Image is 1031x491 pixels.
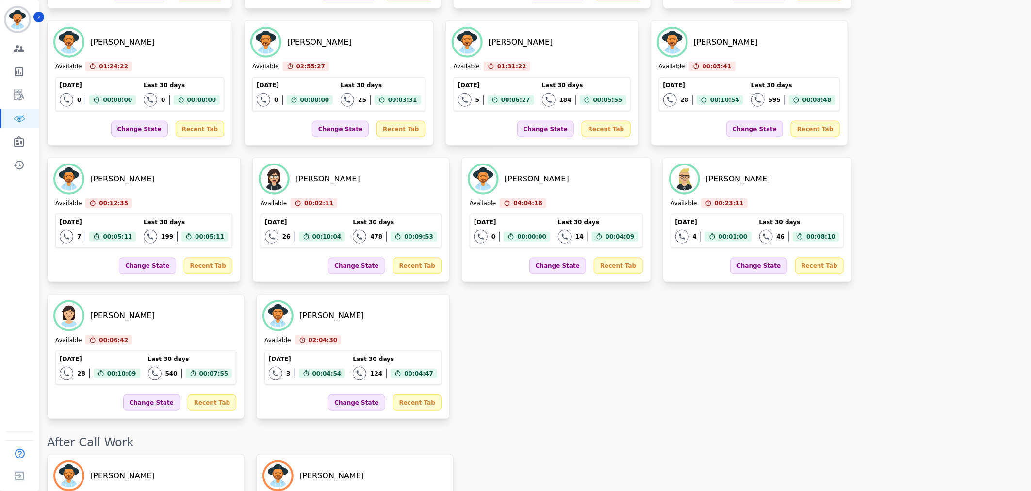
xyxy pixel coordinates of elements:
[706,173,770,185] div: [PERSON_NAME]
[261,199,287,208] div: Available
[300,95,329,105] span: 00:00:00
[681,96,689,104] div: 28
[454,29,481,56] img: Avatar
[195,232,224,242] span: 00:05:11
[703,62,732,71] span: 00:05:41
[454,63,480,71] div: Available
[55,302,82,329] img: Avatar
[309,335,338,345] span: 02:04:30
[176,121,224,137] div: Recent Tab
[693,233,697,241] div: 4
[103,95,132,105] span: 00:00:00
[475,96,479,104] div: 5
[659,29,686,56] img: Avatar
[341,82,421,89] div: Last 30 days
[264,336,291,345] div: Available
[458,82,534,89] div: [DATE]
[671,199,697,208] div: Available
[759,218,839,226] div: Last 30 days
[269,355,345,363] div: [DATE]
[264,302,292,329] img: Avatar
[274,96,278,104] div: 0
[513,198,542,208] span: 04:04:18
[295,173,360,185] div: [PERSON_NAME]
[55,199,82,208] div: Available
[90,173,155,185] div: [PERSON_NAME]
[795,258,844,274] div: Recent Tab
[99,198,128,208] span: 00:12:35
[497,62,526,71] span: 01:31:22
[296,62,326,71] span: 02:55:27
[6,8,29,31] img: Bordered avatar
[802,95,832,105] span: 00:08:48
[505,173,569,185] div: [PERSON_NAME]
[299,470,364,482] div: [PERSON_NAME]
[60,82,136,89] div: [DATE]
[726,121,783,137] div: Change State
[55,462,82,490] img: Avatar
[715,198,744,208] span: 00:23:11
[719,232,748,242] span: 00:01:00
[730,258,787,274] div: Change State
[103,232,132,242] span: 00:05:11
[252,29,279,56] img: Avatar
[199,369,229,378] span: 00:07:55
[287,36,352,48] div: [PERSON_NAME]
[663,82,743,89] div: [DATE]
[77,370,85,377] div: 28
[55,29,82,56] img: Avatar
[184,258,232,274] div: Recent Tab
[55,336,82,345] div: Available
[529,258,586,274] div: Change State
[558,218,638,226] div: Last 30 days
[304,198,333,208] span: 00:02:11
[470,165,497,193] img: Avatar
[90,36,155,48] div: [PERSON_NAME]
[370,370,382,377] div: 124
[47,435,1021,450] div: After Call Work
[144,82,220,89] div: Last 30 days
[261,165,288,193] img: Avatar
[123,394,180,411] div: Change State
[328,394,385,411] div: Change State
[119,258,176,274] div: Change State
[148,355,232,363] div: Last 30 days
[353,355,437,363] div: Last 30 days
[582,121,630,137] div: Recent Tab
[489,36,553,48] div: [PERSON_NAME]
[777,233,785,241] div: 46
[90,310,155,322] div: [PERSON_NAME]
[90,470,155,482] div: [PERSON_NAME]
[470,199,496,208] div: Available
[312,232,342,242] span: 00:10:04
[161,96,165,104] div: 0
[694,36,758,48] div: [PERSON_NAME]
[517,121,574,137] div: Change State
[55,165,82,193] img: Avatar
[264,462,292,490] img: Avatar
[491,233,495,241] div: 0
[370,233,382,241] div: 478
[542,82,626,89] div: Last 30 days
[404,232,433,242] span: 00:09:53
[791,121,839,137] div: Recent Tab
[286,370,290,377] div: 3
[252,63,278,71] div: Available
[606,232,635,242] span: 00:04:09
[107,369,136,378] span: 00:10:09
[99,62,128,71] span: 01:24:22
[671,165,698,193] img: Avatar
[358,96,366,104] div: 25
[111,121,168,137] div: Change State
[312,369,342,378] span: 00:04:54
[188,394,236,411] div: Recent Tab
[299,310,364,322] div: [PERSON_NAME]
[187,95,216,105] span: 00:00:00
[55,63,82,71] div: Available
[161,233,173,241] div: 199
[517,232,546,242] span: 00:00:00
[328,258,385,274] div: Change State
[559,96,572,104] div: 184
[593,95,622,105] span: 00:05:55
[282,233,291,241] div: 26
